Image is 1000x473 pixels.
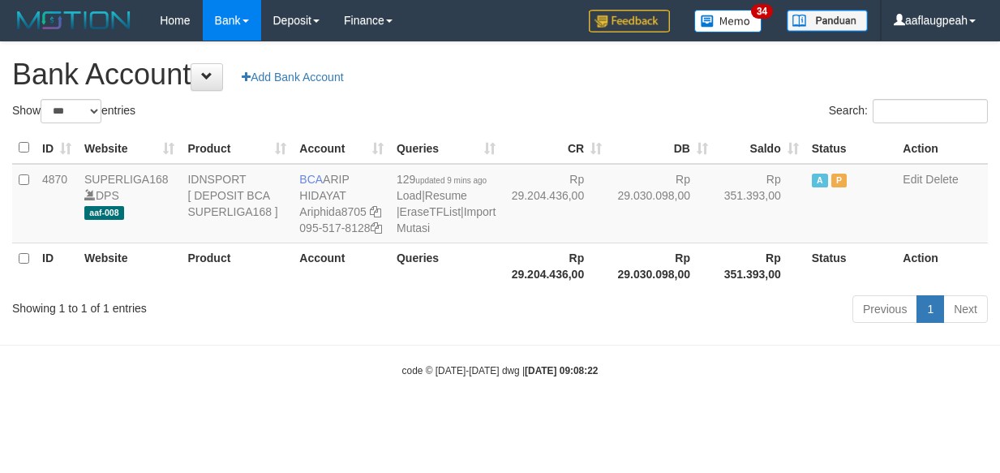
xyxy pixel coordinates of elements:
[370,205,381,218] a: Copy Ariphida8705 to clipboard
[84,206,124,220] span: aaf-008
[36,164,78,243] td: 4870
[397,173,496,234] span: | | |
[12,294,405,316] div: Showing 1 to 1 of 1 entries
[299,173,323,186] span: BCA
[873,99,988,123] input: Search:
[78,243,181,289] th: Website
[425,189,467,202] a: Resume
[181,132,293,164] th: Product: activate to sort column ascending
[12,8,135,32] img: MOTION_logo.png
[293,132,390,164] th: Account: activate to sort column ascending
[896,132,988,164] th: Action
[715,132,805,164] th: Saldo: activate to sort column ascending
[299,205,367,218] a: Ariphida8705
[805,243,897,289] th: Status
[293,164,390,243] td: ARIP HIDAYAT 095-517-8128
[694,10,762,32] img: Button%20Memo.svg
[36,243,78,289] th: ID
[390,243,502,289] th: Queries
[608,132,715,164] th: DB: activate to sort column ascending
[12,99,135,123] label: Show entries
[852,295,917,323] a: Previous
[397,173,487,186] span: 129
[293,243,390,289] th: Account
[12,58,988,91] h1: Bank Account
[896,243,988,289] th: Action
[787,10,868,32] img: panduan.png
[397,189,422,202] a: Load
[502,164,608,243] td: Rp 29.204.436,00
[181,243,293,289] th: Product
[36,132,78,164] th: ID: activate to sort column ascending
[943,295,988,323] a: Next
[84,173,169,186] a: SUPERLIGA168
[831,174,848,187] span: Paused
[397,205,496,234] a: Import Mutasi
[390,132,502,164] th: Queries: activate to sort column ascending
[231,63,354,91] a: Add Bank Account
[402,365,599,376] small: code © [DATE]-[DATE] dwg |
[751,4,773,19] span: 34
[608,164,715,243] td: Rp 29.030.098,00
[903,173,922,186] a: Edit
[502,243,608,289] th: Rp 29.204.436,00
[715,164,805,243] td: Rp 351.393,00
[812,174,828,187] span: Active
[829,99,988,123] label: Search:
[400,205,461,218] a: EraseTFList
[805,132,897,164] th: Status
[41,99,101,123] select: Showentries
[916,295,944,323] a: 1
[78,132,181,164] th: Website: activate to sort column ascending
[608,243,715,289] th: Rp 29.030.098,00
[589,10,670,32] img: Feedback.jpg
[525,365,598,376] strong: [DATE] 09:08:22
[502,132,608,164] th: CR: activate to sort column ascending
[181,164,293,243] td: IDNSPORT [ DEPOSIT BCA SUPERLIGA168 ]
[371,221,382,234] a: Copy 0955178128 to clipboard
[78,164,181,243] td: DPS
[415,176,487,185] span: updated 9 mins ago
[715,243,805,289] th: Rp 351.393,00
[925,173,958,186] a: Delete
